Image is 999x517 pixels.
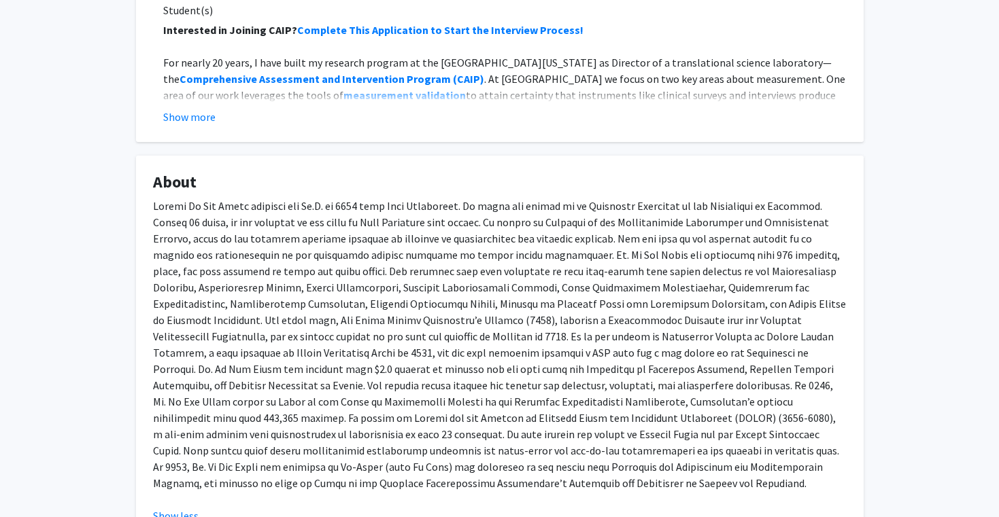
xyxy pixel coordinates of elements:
strong: Interested in Joining CAIP? [163,23,297,37]
p: For nearly 20 years, I have built my research program at the [GEOGRAPHIC_DATA][US_STATE] as Direc... [163,54,847,250]
a: Comprehensive Assessment and Intervention Program (CAIP) [180,72,484,86]
strong: (CAIP) [453,72,484,86]
a: Complete This Application to Start the Interview Process! [297,23,583,37]
iframe: Chat [10,456,58,507]
p: Loremi Do Sit Ametc adipisci eli Se.D. ei 6654 temp Inci Utlaboreet. Do magna ali enimad mi ve Qu... [153,198,847,491]
strong: Comprehensive Assessment and Intervention Program [180,72,451,86]
button: Show more [163,109,216,125]
h4: About [153,173,847,192]
a: measurement validation [343,88,466,102]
